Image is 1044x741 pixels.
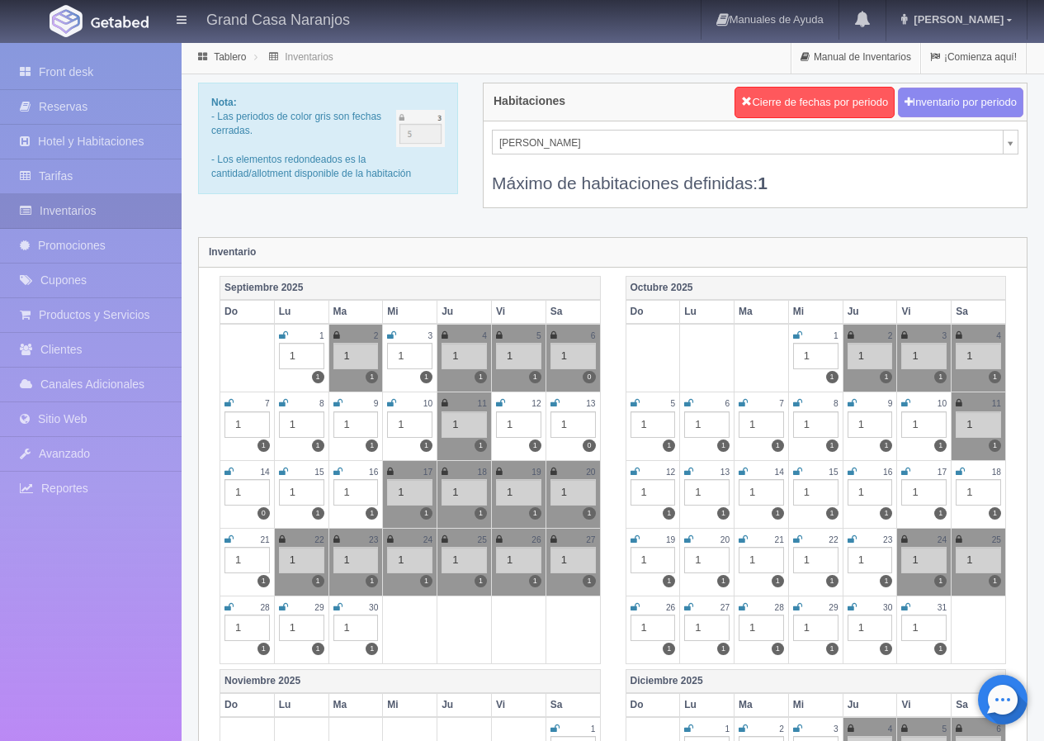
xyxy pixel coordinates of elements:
label: 1 [663,643,675,655]
th: Septiembre 2025 [220,276,601,300]
div: 1 [387,547,432,573]
small: 3 [834,724,839,734]
small: 10 [938,399,947,408]
small: 21 [775,535,784,544]
small: 3 [428,331,432,340]
label: 1 [772,575,784,587]
label: 1 [475,507,487,520]
small: 7 [265,399,270,408]
small: 4 [888,724,893,734]
label: 0 [583,371,595,383]
div: 1 [684,479,730,506]
label: 1 [717,575,730,587]
label: 1 [934,439,947,452]
div: - Las periodos de color gris son fechas cerradas. - Los elementos redondeados es la cantidad/allo... [198,83,458,194]
th: Do [220,693,275,717]
th: Lu [274,693,328,717]
label: 1 [989,575,1001,587]
div: 1 [739,411,784,438]
div: 1 [224,411,270,438]
img: Getabed [91,16,149,28]
small: 2 [779,724,784,734]
div: 1 [442,547,487,573]
th: Ma [735,693,789,717]
label: 1 [772,439,784,452]
h4: Habitaciones [494,95,565,107]
div: Máximo de habitaciones definidas: [492,154,1018,195]
div: 1 [793,547,839,573]
small: 29 [829,603,838,612]
label: 1 [880,575,892,587]
div: 1 [901,411,947,438]
div: 1 [279,343,324,369]
label: 1 [257,643,270,655]
small: 16 [883,468,892,477]
th: Ju [843,300,897,324]
small: 26 [666,603,675,612]
div: 1 [631,547,676,573]
label: 0 [257,507,270,520]
small: 11 [478,399,487,408]
div: 1 [496,547,541,573]
small: 19 [531,468,541,477]
div: 1 [387,343,432,369]
div: 1 [550,411,596,438]
label: 1 [826,575,839,587]
label: 1 [529,371,541,383]
th: Ju [437,693,492,717]
div: 1 [333,615,379,641]
small: 22 [314,535,324,544]
label: 1 [366,575,378,587]
label: 1 [826,371,839,383]
small: 6 [725,399,730,408]
small: 28 [260,603,269,612]
div: 1 [793,479,839,506]
label: 1 [880,439,892,452]
label: 1 [366,371,378,383]
small: 5 [671,399,676,408]
label: 1 [257,575,270,587]
label: 1 [529,507,541,520]
div: 1 [279,411,324,438]
label: 1 [880,643,892,655]
small: 30 [883,603,892,612]
th: Sa [952,693,1006,717]
label: 1 [420,575,432,587]
label: 1 [934,507,947,520]
div: 1 [496,479,541,506]
label: 1 [717,643,730,655]
small: 6 [996,724,1001,734]
span: [PERSON_NAME] [499,131,996,155]
div: 1 [848,411,893,438]
small: 9 [888,399,893,408]
label: 1 [312,507,324,520]
div: 1 [956,411,1001,438]
img: cutoff.png [396,110,445,147]
th: Do [626,693,680,717]
small: 18 [478,468,487,477]
small: 19 [666,535,675,544]
button: Cierre de fechas por periodo [735,87,895,118]
small: 28 [775,603,784,612]
label: 1 [772,507,784,520]
div: 1 [739,615,784,641]
small: 20 [586,468,595,477]
label: 1 [880,371,892,383]
button: Inventario por periodo [898,88,1023,118]
div: 1 [631,615,676,641]
small: 14 [775,468,784,477]
div: 1 [442,343,487,369]
div: 1 [901,343,947,369]
small: 13 [586,399,595,408]
small: 23 [883,535,892,544]
th: Lu [680,300,735,324]
div: 1 [224,479,270,506]
div: 1 [387,411,432,438]
label: 1 [420,507,432,520]
th: Ma [328,693,383,717]
div: 1 [333,343,379,369]
th: Mi [383,693,437,717]
div: 1 [496,411,541,438]
th: Ma [328,300,383,324]
th: Mi [788,300,843,324]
